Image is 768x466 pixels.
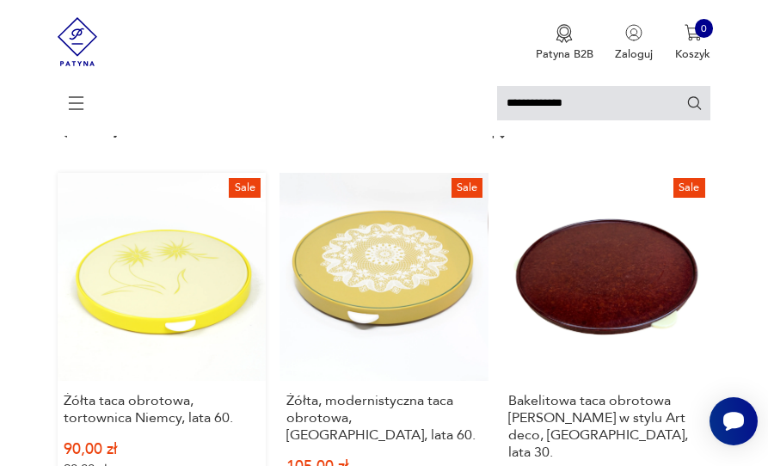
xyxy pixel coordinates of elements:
[615,46,653,62] p: Zaloguj
[64,392,260,426] h3: Żółta taca obrotowa, tortownica Niemcy, lata 60.
[625,24,642,41] img: Ikonka użytkownika
[536,46,593,62] p: Patyna B2B
[286,392,482,444] h3: Żółta, modernistyczna taca obrotowa, [GEOGRAPHIC_DATA], lata 60.
[536,24,593,62] button: Patyna B2B
[675,46,710,62] p: Koszyk
[615,24,653,62] button: Zaloguj
[508,392,704,461] h3: Bakelitowa taca obrotowa [PERSON_NAME] w stylu Art deco, [GEOGRAPHIC_DATA], lata 30.
[695,19,714,38] div: 0
[675,24,710,62] button: 0Koszyk
[58,120,118,139] button: Filtruj
[78,120,118,139] p: Filtruj
[685,24,702,41] img: Ikona koszyka
[536,24,593,62] a: Ikona medaluPatyna B2B
[710,397,758,445] iframe: Smartsupp widget button
[686,95,703,111] button: Szukaj
[64,444,260,457] p: 90,00 zł
[556,24,573,43] img: Ikona medalu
